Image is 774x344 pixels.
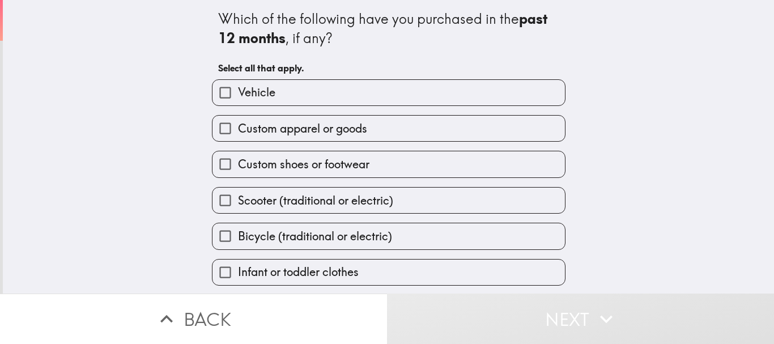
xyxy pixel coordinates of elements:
span: Vehicle [238,84,275,100]
span: Infant or toddler clothes [238,264,359,280]
button: Bicycle (traditional or electric) [212,223,565,249]
span: Custom apparel or goods [238,121,367,137]
button: Custom apparel or goods [212,116,565,141]
button: Vehicle [212,80,565,105]
span: Custom shoes or footwear [238,156,369,172]
button: Infant or toddler clothes [212,260,565,285]
button: Next [387,294,774,344]
span: Scooter (traditional or electric) [238,193,393,209]
b: past 12 months [218,10,551,46]
button: Custom shoes or footwear [212,151,565,177]
div: Which of the following have you purchased in the , if any? [218,10,559,48]
span: Bicycle (traditional or electric) [238,228,392,244]
h6: Select all that apply. [218,62,559,74]
button: Scooter (traditional or electric) [212,188,565,213]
